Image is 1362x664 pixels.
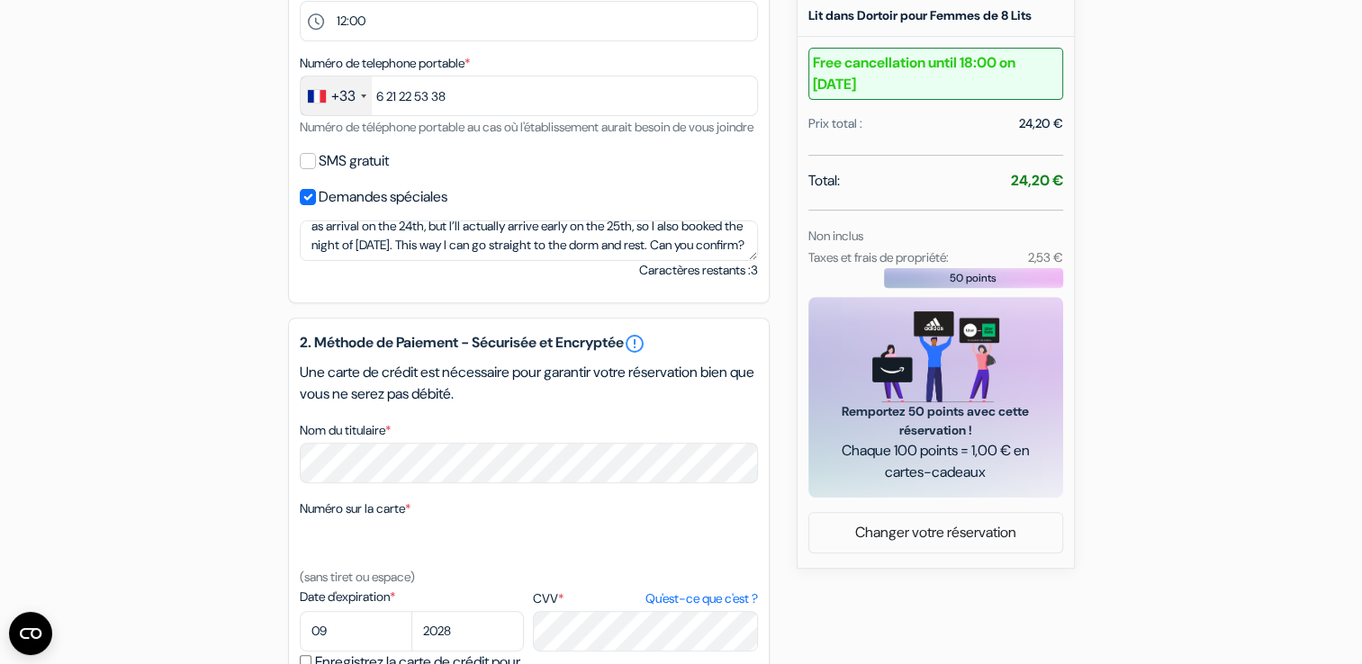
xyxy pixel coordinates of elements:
a: Qu'est-ce que c'est ? [645,589,757,608]
img: gift_card_hero_new.png [872,311,999,402]
label: Nom du titulaire [300,421,391,440]
small: Caractères restants : [639,261,758,280]
span: Chaque 100 points = 1,00 € en cartes-cadeaux [830,440,1042,483]
b: Lit dans Dortoir pour Femmes de 8 Lits [808,7,1032,23]
div: +33 [331,85,356,107]
span: 3 [751,262,758,278]
small: Non inclus [808,228,863,244]
small: (sans tiret ou espace) [300,569,415,585]
div: 24,20 € [1019,114,1063,133]
small: Taxes et frais de propriété: [808,249,949,265]
label: Numéro de telephone portable [300,54,470,73]
span: Total: [808,170,840,192]
a: error_outline [624,333,645,354]
p: Une carte de crédit est nécessaire pour garantir votre réservation bien que vous ne serez pas déb... [300,362,758,405]
label: Date d'expiration [300,588,524,606]
label: CVV [533,589,757,608]
b: Free cancellation until 18:00 on [DATE] [808,48,1063,100]
h5: 2. Méthode de Paiement - Sécurisée et Encryptée [300,333,758,354]
input: 6 12 34 56 78 [300,76,758,116]
small: Numéro de téléphone portable au cas où l'établissement aurait besoin de vous joindre [300,119,753,135]
a: Changer votre réservation [809,516,1062,550]
label: Numéro sur la carte [300,499,410,518]
div: Prix total : [808,114,862,133]
small: 2,53 € [1027,249,1062,265]
span: Remportez 50 points avec cette réservation ! [830,402,1042,440]
div: France: +33 [301,76,372,115]
span: 50 points [950,270,997,286]
strong: 24,20 € [1011,171,1063,190]
button: Ouvrir le widget CMP [9,612,52,655]
label: SMS gratuit [319,148,389,174]
label: Demandes spéciales [319,184,447,210]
